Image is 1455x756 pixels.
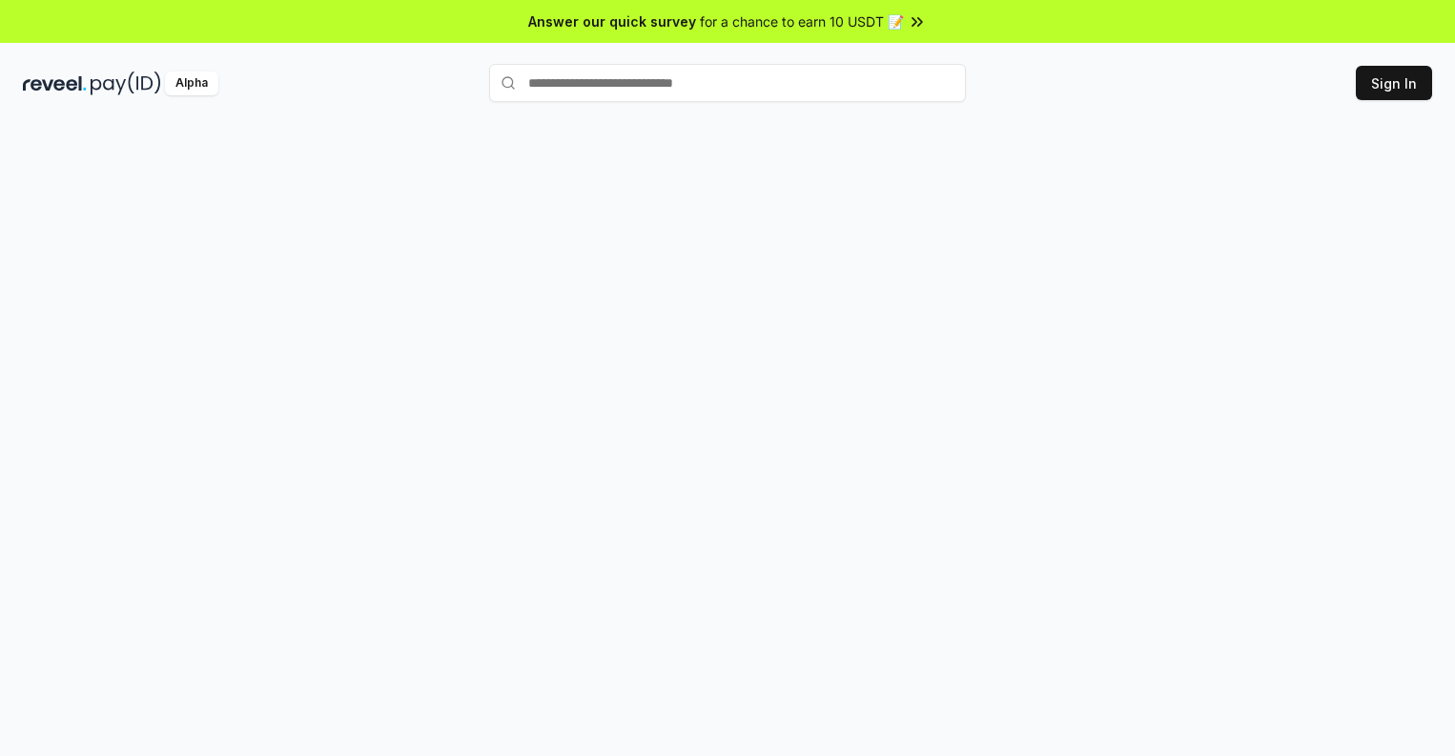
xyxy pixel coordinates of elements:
[23,72,87,95] img: reveel_dark
[165,72,218,95] div: Alpha
[528,11,696,31] span: Answer our quick survey
[700,11,904,31] span: for a chance to earn 10 USDT 📝
[1356,66,1432,100] button: Sign In
[91,72,161,95] img: pay_id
